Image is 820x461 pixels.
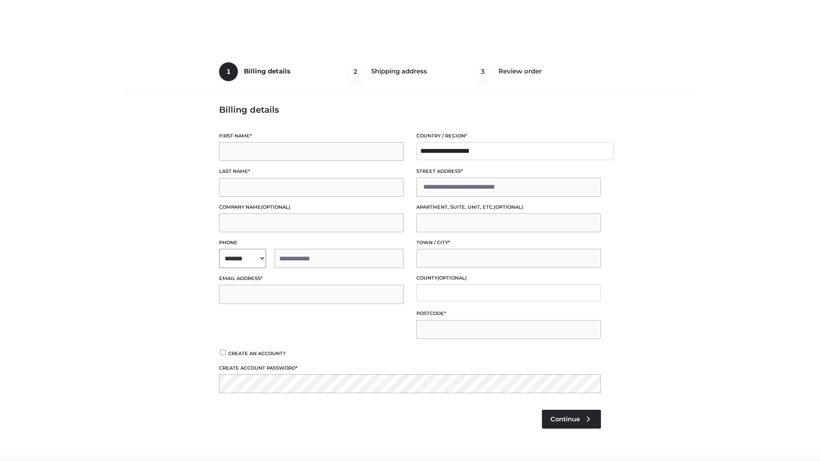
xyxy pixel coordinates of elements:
span: Create an account? [228,350,286,356]
span: Shipping address [371,67,427,75]
label: Last name [219,167,404,175]
label: Phone [219,239,404,247]
label: Company name [219,203,404,211]
input: Create an account? [219,350,227,355]
h3: Billing details [219,105,601,115]
span: Billing details [244,67,290,75]
label: Apartment, suite, unit, etc. [416,203,601,211]
label: Create account password [219,364,601,372]
label: Postcode [416,309,601,318]
span: 3 [474,62,492,81]
label: Town / City [416,239,601,247]
span: (optional) [261,204,290,210]
span: Continue [551,415,580,423]
label: Country / Region [416,132,601,140]
label: Email address [219,274,404,283]
span: (optional) [494,204,523,210]
span: Review order [498,67,542,75]
span: 2 [346,62,365,81]
label: Street address [416,167,601,175]
label: First name [219,132,404,140]
a: Continue [542,410,601,429]
span: (optional) [437,275,467,281]
span: 1 [219,62,238,81]
label: County [416,274,601,282]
